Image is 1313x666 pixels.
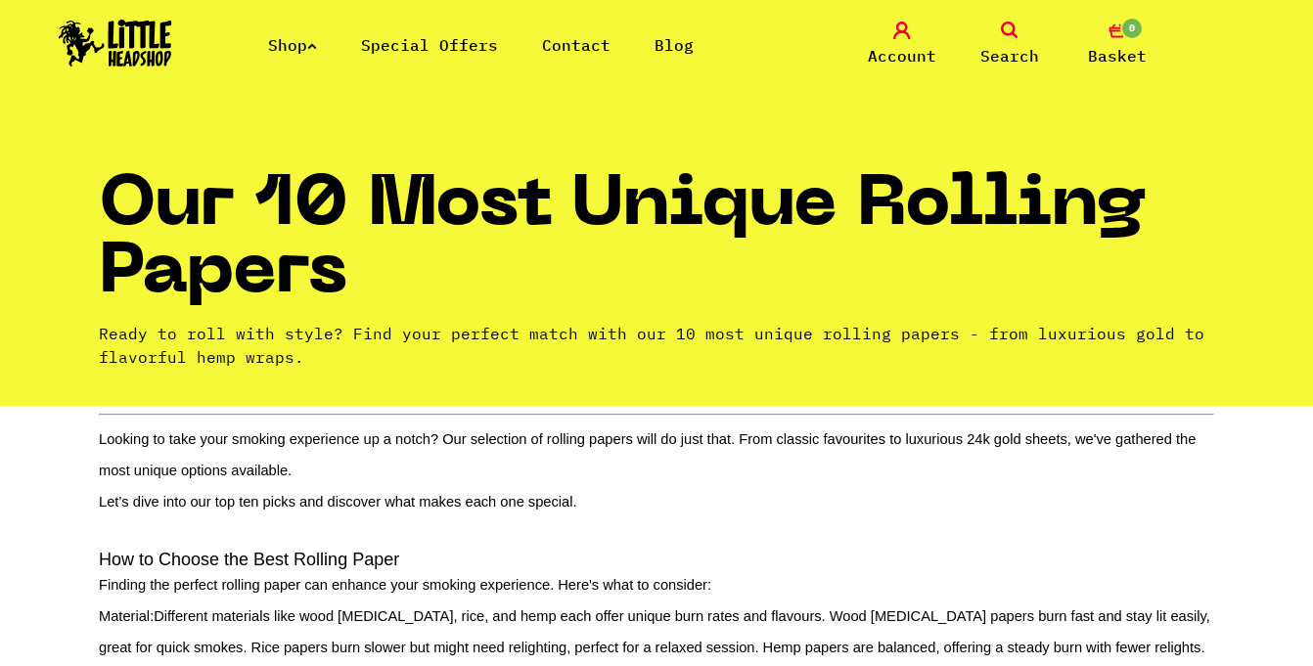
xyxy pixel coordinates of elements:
[655,35,694,55] a: Blog
[99,550,399,569] span: How to Choose the Best Rolling Paper
[961,22,1059,67] a: Search
[99,322,1214,369] p: Ready to roll with style? Find your perfect match with our 10 most unique rolling papers - from l...
[99,608,154,624] strong: Material:
[868,44,936,67] span: Account
[1068,22,1166,67] a: 0 Basket
[361,35,498,55] a: Special Offers
[99,431,1196,478] span: Looking to take your smoking experience up a notch? Our selection of rolling papers will do just ...
[59,20,172,67] img: Little Head Shop Logo
[542,35,611,55] a: Contact
[99,494,577,510] span: Let’s dive into our top ten picks and discover what makes each one special.
[1088,44,1147,67] span: Basket
[980,44,1039,67] span: Search
[99,577,711,593] span: Finding the perfect rolling paper can enhance your smoking experience. Here's what to consider:
[99,608,1210,655] span: Different materials like wood [MEDICAL_DATA], rice, and hemp each offer unique burn rates and fla...
[99,173,1214,322] h1: Our 10 Most Unique Rolling Papers
[1120,17,1144,40] span: 0
[268,35,317,55] a: Shop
